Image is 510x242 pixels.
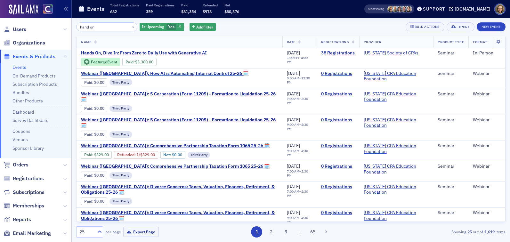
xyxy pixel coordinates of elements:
span: California CPA Education Foundation [364,71,429,82]
span: [DATE] [287,163,300,169]
div: Also [368,7,374,11]
div: – [287,169,312,178]
span: Pamela Galey-Coleman [405,6,412,12]
a: [US_STATE] CPA Education Foundation [364,117,429,128]
a: Webinar ([GEOGRAPHIC_DATA]): Divorce Concerns: Taxes, Valuation, Finances, Retirement, & Obligati... [81,210,278,221]
time: 9:00 AM [287,215,299,220]
p: Paid Registrations [146,3,174,7]
button: Export Page [123,227,159,237]
div: Paid: 0 - $0 [81,172,107,179]
span: Date [287,40,295,44]
div: [DOMAIN_NAME] [455,6,490,12]
div: – [287,216,312,224]
a: [US_STATE] Society of CPAs [364,50,418,56]
a: Webinar ([GEOGRAPHIC_DATA]): Comprehensive Partnership Taxation Form 1065 25-26 🗓 [81,164,270,169]
button: 65 [307,226,318,238]
a: Paid [84,152,92,157]
time: 7:00 AM [287,189,299,194]
a: Refunded [117,152,134,157]
a: Paid [84,199,92,204]
button: 1 [251,226,262,238]
time: 2:30 PM [287,189,308,198]
a: 38 Registrations [321,50,355,56]
span: Add Filter [196,24,213,30]
span: [DATE] [287,70,300,76]
span: $0.00 [94,199,104,204]
a: Sponsor Library [12,145,44,151]
p: Refunded [203,3,218,7]
div: Refunded: 0 - $32900 [114,151,158,159]
div: Seminar [438,210,464,216]
span: Webinar (CA): Comprehensive Partnership Taxation Form 1065 25-26 🗓 [81,143,270,149]
a: Paid [84,106,92,111]
div: – [287,190,312,198]
div: Seminar [438,184,464,190]
span: Webinar (CA): S Corporation (Form 1120S) - Formation to Liquidation 25-26 🗓 [81,91,278,102]
span: $81,354 [181,9,196,14]
a: View Homepage [38,4,53,15]
span: [DATE] [287,143,300,149]
div: Showing out of items [367,229,506,235]
span: Product Type [438,40,464,44]
span: : [84,199,94,204]
a: Reports [4,216,31,223]
time: 9:00 AM [287,122,299,127]
div: Third Party [109,79,132,85]
span: $329.00 [94,152,109,157]
span: Users [13,26,26,33]
div: – [287,97,312,105]
span: 359 [146,9,153,14]
time: 4:30 PM [287,122,308,131]
div: Webinar [473,91,501,97]
time: 9:00 AM [287,149,299,153]
button: 3 [280,226,291,238]
button: × [131,24,136,29]
div: Webinar [473,164,501,169]
span: : [84,80,94,85]
span: [DATE] [287,184,300,190]
time: 1:00 PM [287,55,299,60]
a: Events & Products [4,53,55,60]
span: $0.00 [94,173,104,178]
a: New Event [477,23,506,29]
span: $80,376 [224,9,239,14]
a: Paid [84,80,92,85]
span: Reports [13,216,31,223]
span: Hands On, Dive In: From Zero to Daily Use with Generative AI [81,50,207,56]
span: Webinar (CA): Comprehensive Partnership Taxation Form 1065 25-26 🗓 [81,164,270,169]
span: $0.00 [172,152,182,157]
a: Memberships [4,202,44,209]
a: [US_STATE] CPA Education Foundation [364,164,429,175]
a: [US_STATE] CPA Education Foundation [364,184,429,195]
time: 9:00 AM [287,76,299,80]
span: Profile [494,4,506,15]
a: 0 Registrations [321,91,355,97]
div: Seminar [438,50,464,56]
a: Paid [84,173,92,178]
div: Third Party [109,172,132,179]
a: Webinar ([GEOGRAPHIC_DATA]): S Corporation (Form 1120S) - Formation to Liquidation 25-26 🗓 [81,91,278,102]
time: 2:30 PM [287,96,308,105]
a: Subscription Products [12,81,57,87]
a: Webinar ([GEOGRAPHIC_DATA]): S Corporation (Form 1120S) - Formation to Liquidation 25-26 🗓 [81,117,278,128]
a: Users [4,26,26,33]
input: Search… [76,22,137,31]
div: Seminar [438,164,464,169]
div: Third Party [109,105,132,112]
a: 0 Registrations [321,184,355,190]
p: Paid [181,3,196,7]
div: Paid: 0 - $0 [81,105,107,112]
span: [DATE] [287,91,300,97]
img: SailAMX [9,4,38,15]
button: 2 [266,226,277,238]
time: 4:00 PM [287,55,308,64]
div: Export [457,25,470,29]
div: Third Party [109,131,132,138]
img: SailAMX [43,4,53,14]
span: Viewing [368,7,384,11]
div: Paid: 0 - $32900 [81,151,112,159]
div: Net: $0 [160,151,185,159]
span: $329.00 [140,152,155,157]
a: Venues [12,137,28,142]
